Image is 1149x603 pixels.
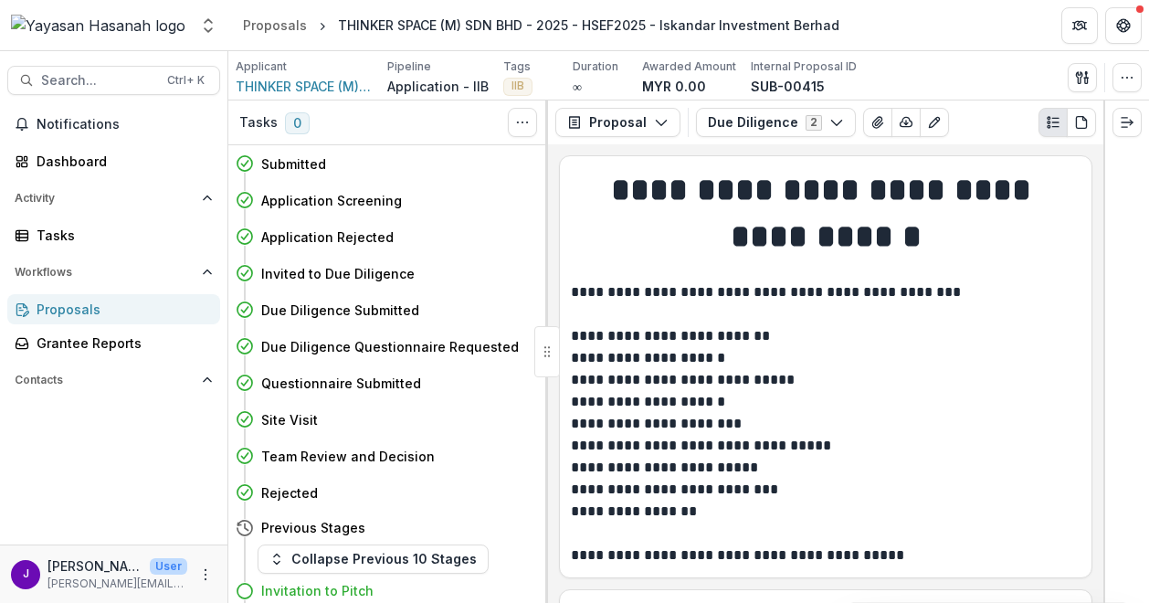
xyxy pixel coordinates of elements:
[47,576,187,592] p: [PERSON_NAME][EMAIL_ADDRESS][DOMAIN_NAME]
[15,374,195,386] span: Contacts
[511,79,524,92] span: IIB
[261,483,318,503] h4: Rejected
[573,58,618,75] p: Duration
[258,545,489,574] button: Collapse Previous 10 Stages
[261,374,421,393] h4: Questionnaire Submitted
[261,337,519,356] h4: Due Diligence Questionnaire Requested
[1067,108,1096,137] button: PDF view
[573,77,582,96] p: ∞
[243,16,307,35] div: Proposals
[261,581,374,600] h4: Invitation to Pitch
[7,294,220,324] a: Proposals
[261,227,394,247] h4: Application Rejected
[1038,108,1068,137] button: Plaintext view
[863,108,892,137] button: View Attached Files
[47,556,142,576] p: [PERSON_NAME]
[261,410,318,429] h4: Site Visit
[261,301,419,320] h4: Due Diligence Submitted
[261,154,326,174] h4: Submitted
[7,258,220,287] button: Open Workflows
[555,108,680,137] button: Proposal
[7,110,220,139] button: Notifications
[261,191,402,210] h4: Application Screening
[7,220,220,250] a: Tasks
[236,12,314,38] a: Proposals
[261,518,365,537] h4: Previous Stages
[503,58,531,75] p: Tags
[387,77,489,96] p: Application - IIB
[696,108,856,137] button: Due Diligence2
[285,112,310,134] span: 0
[37,300,206,319] div: Proposals
[236,77,373,96] a: THINKER SPACE (M) SDN BHD
[37,226,206,245] div: Tasks
[642,58,736,75] p: Awarded Amount
[195,564,216,586] button: More
[1061,7,1098,44] button: Partners
[11,15,185,37] img: Yayasan Hasanah logo
[236,58,287,75] p: Applicant
[751,77,825,96] p: SUB-00415
[195,7,221,44] button: Open entity switcher
[37,152,206,171] div: Dashboard
[1112,108,1142,137] button: Expand right
[642,77,706,96] p: MYR 0.00
[7,365,220,395] button: Open Contacts
[920,108,949,137] button: Edit as form
[261,264,415,283] h4: Invited to Due Diligence
[150,558,187,575] p: User
[751,58,857,75] p: Internal Proposal ID
[37,333,206,353] div: Grantee Reports
[23,568,29,580] div: Jeffrey
[37,117,213,132] span: Notifications
[508,108,537,137] button: Toggle View Cancelled Tasks
[1105,7,1142,44] button: Get Help
[41,73,156,89] span: Search...
[15,266,195,279] span: Workflows
[236,12,847,38] nav: breadcrumb
[7,146,220,176] a: Dashboard
[15,192,195,205] span: Activity
[239,115,278,131] h3: Tasks
[7,66,220,95] button: Search...
[387,58,431,75] p: Pipeline
[163,70,208,90] div: Ctrl + K
[338,16,839,35] div: THINKER SPACE (M) SDN BHD - 2025 - HSEF2025 - Iskandar Investment Berhad
[7,328,220,358] a: Grantee Reports
[7,184,220,213] button: Open Activity
[261,447,435,466] h4: Team Review and Decision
